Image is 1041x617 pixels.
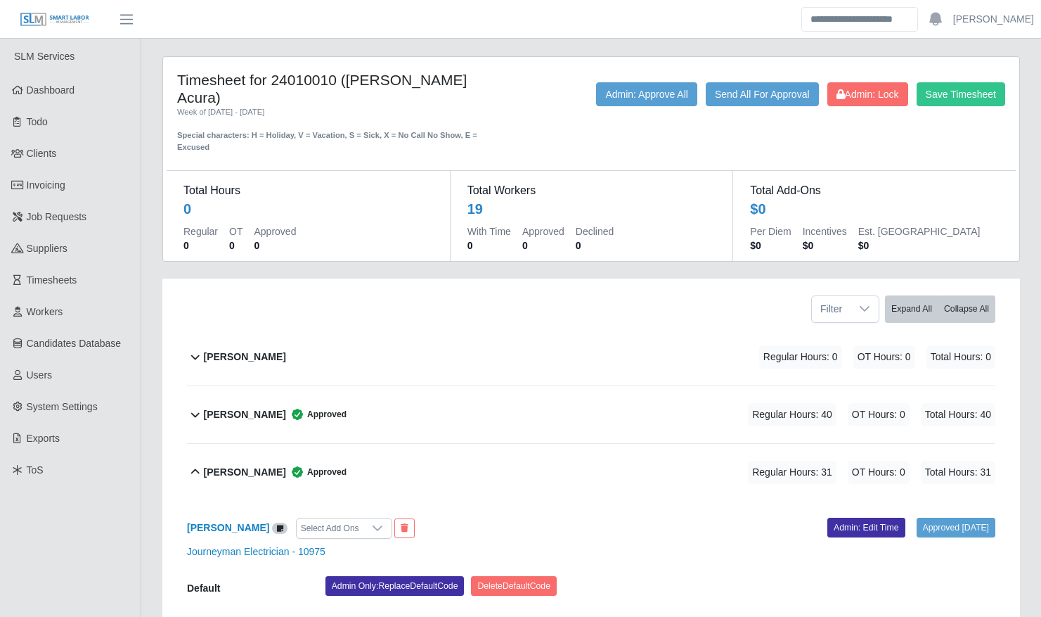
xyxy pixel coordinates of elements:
button: Collapse All [938,295,995,323]
a: [PERSON_NAME] [953,12,1034,27]
span: Invoicing [27,179,65,191]
dd: $0 [858,238,981,253]
dt: Declined [576,224,614,238]
span: Approved [286,407,347,421]
span: SLM Services [14,51,75,62]
dt: Per Diem [750,224,791,238]
span: System Settings [27,401,98,412]
dt: Total Hours [183,182,433,199]
b: [PERSON_NAME] [204,407,286,422]
span: Regular Hours: 40 [748,403,836,426]
a: View/Edit Notes [272,522,287,533]
span: Filter [812,296,851,322]
span: Total Hours: 0 [926,345,995,369]
dt: With Time [467,224,511,238]
button: Expand All [885,295,938,323]
span: Admin: Lock [836,89,899,100]
dt: Approved [522,224,564,238]
b: [PERSON_NAME] [204,465,286,480]
dd: 0 [467,238,511,253]
div: Select Add Ons [297,519,363,538]
a: Approved [DATE] [917,518,995,538]
div: Week of [DATE] - [DATE] [177,106,510,118]
dd: $0 [803,238,847,253]
span: Users [27,369,53,381]
span: OT Hours: 0 [848,461,910,484]
span: Approved [286,465,347,479]
span: Regular Hours: 31 [748,461,836,484]
button: End Worker & Remove from the Timesheet [394,519,415,538]
span: Exports [27,433,60,444]
dt: Est. [GEOGRAPHIC_DATA] [858,224,981,238]
span: Todo [27,116,48,127]
a: Admin: Edit Time [827,518,905,538]
span: ToS [27,464,44,476]
dt: Approved [254,224,296,238]
button: Admin: Approve All [596,82,697,106]
button: DeleteDefaultCode [471,576,557,596]
button: Admin: Lock [827,82,908,106]
span: OT Hours: 0 [848,403,910,426]
button: Save Timesheet [917,82,1005,106]
dt: Total Add-Ons [750,182,999,199]
dd: 0 [576,238,614,253]
div: Special characters: H = Holiday, V = Vacation, S = Sick, X = No Call No Show, E = Excused [177,118,510,153]
span: Suppliers [27,243,67,254]
dd: $0 [750,238,791,253]
b: [PERSON_NAME] [204,350,286,364]
span: Clients [27,148,57,159]
b: Default [187,583,220,594]
dt: OT [229,224,243,238]
span: Regular Hours: 0 [759,345,842,369]
a: Journeyman Electrician - 10975 [187,546,325,557]
dd: 0 [522,238,564,253]
span: OT Hours: 0 [853,345,915,369]
button: [PERSON_NAME] Approved Regular Hours: 31 OT Hours: 0 Total Hours: 31 [187,444,995,501]
span: Total Hours: 40 [921,403,995,426]
dd: 0 [229,238,243,253]
img: SLM Logo [20,12,90,27]
a: [PERSON_NAME] [187,522,269,533]
dt: Regular [183,224,218,238]
dd: 0 [254,238,296,253]
div: bulk actions [885,295,995,323]
span: Workers [27,306,63,317]
span: Total Hours: 31 [921,461,995,484]
button: Send All For Approval [706,82,819,106]
input: Search [801,7,918,32]
div: $0 [750,199,765,219]
dd: 0 [183,238,218,253]
span: Candidates Database [27,338,122,349]
button: [PERSON_NAME] Regular Hours: 0 OT Hours: 0 Total Hours: 0 [187,329,995,386]
div: 0 [183,199,191,219]
dt: Incentives [803,224,847,238]
button: [PERSON_NAME] Approved Regular Hours: 40 OT Hours: 0 Total Hours: 40 [187,386,995,443]
span: Dashboard [27,84,75,96]
dt: Total Workers [467,182,716,199]
h4: Timesheet for 24010010 ([PERSON_NAME] Acura) [177,71,510,106]
button: Admin Only:ReplaceDefaultCode [325,576,465,596]
div: 19 [467,199,483,219]
span: Timesheets [27,274,77,286]
span: Job Requests [27,211,87,222]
